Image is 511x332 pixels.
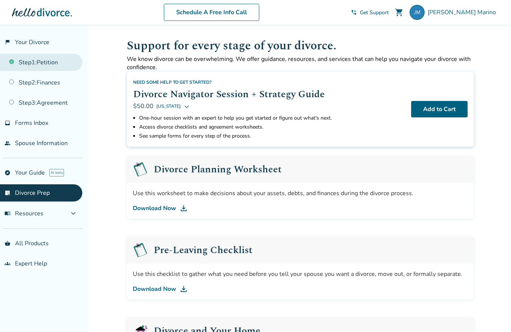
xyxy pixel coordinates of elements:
[395,8,404,17] span: shopping_cart
[351,9,389,16] a: phone_in_talkGet Support
[4,190,10,196] span: list_alt_check
[428,8,499,16] span: [PERSON_NAME] Marino
[133,162,148,177] img: Pre-Leaving Checklist
[360,9,389,16] span: Get Support
[133,102,153,110] span: $50.00
[179,204,188,213] img: DL
[139,114,405,123] li: One-hour session with an expert to help you get started or figure out what's next.
[4,39,10,45] span: flag_2
[4,140,10,146] span: people
[69,209,78,218] span: expand_more
[4,240,10,246] span: shopping_basket
[411,101,468,117] button: Add to Cart
[4,120,10,126] span: inbox
[4,261,10,267] span: groups
[15,119,48,127] span: Forms Inbox
[154,245,253,255] h2: Pre-Leaving Checklist
[410,5,425,20] img: jmarino949@gmail.com
[127,37,474,55] h1: Support for every stage of your divorce.
[133,270,468,279] div: Use this checklist to gather what you need before you tell your spouse you want a divorce, move o...
[156,102,190,111] button: [US_STATE]
[133,87,405,102] h2: Divorce Navigator Session + Strategy Guide
[4,210,10,216] span: menu_book
[127,55,474,71] p: We know divorce can be overwhelming. We offer guidance, resources, and services that can help you...
[133,189,468,198] div: Use this worksheet to make decisions about your assets, debts, and finances during the divorce pr...
[156,102,181,111] span: [US_STATE]
[133,204,468,213] a: Download Now
[133,79,212,85] span: Need some help to get started?
[4,209,43,218] span: Resources
[49,169,64,176] span: AI beta
[179,285,188,293] img: DL
[164,4,259,21] a: Schedule A Free Info Call
[139,132,405,141] li: See sample forms for every step of the process.
[474,296,511,332] iframe: Chat Widget
[133,285,468,293] a: Download Now
[139,123,405,132] li: Access divorce checklists and agreement worksheets.
[133,243,148,258] img: Pre-Leaving Checklist
[351,9,357,15] span: phone_in_talk
[154,165,282,174] h2: Divorce Planning Worksheet
[4,170,10,176] span: explore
